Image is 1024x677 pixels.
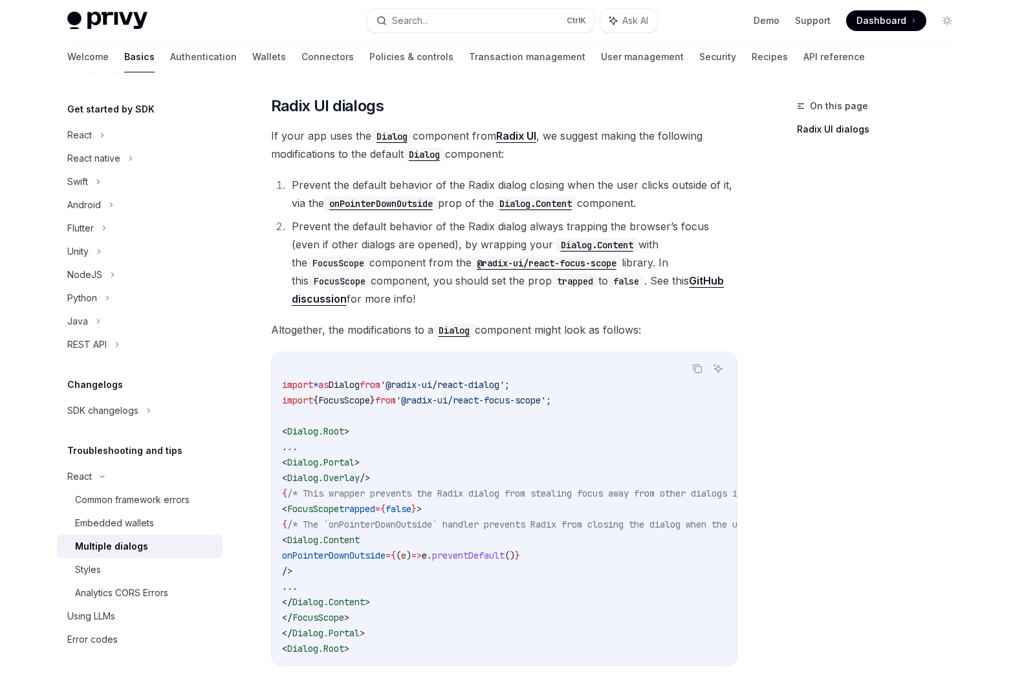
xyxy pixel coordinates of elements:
span: ... [282,441,298,453]
a: Dialog [404,147,445,160]
div: Unity [67,244,89,259]
h5: Changelogs [67,377,123,392]
button: Search...CtrlK [367,9,594,32]
span: Dialog.Portal [292,627,360,639]
span: < [282,425,287,437]
span: as [318,379,329,391]
code: FocusScope [309,274,371,288]
div: Swift [67,174,88,189]
span: () [505,550,515,561]
code: Dialog.Content [494,197,577,211]
a: Error codes [57,628,223,651]
div: Common framework errors [75,492,190,508]
a: Styles [57,558,223,581]
span: FocusScope [292,612,344,623]
a: Welcome [67,41,109,72]
a: Basics [124,41,155,72]
span: preventDefault [432,550,505,561]
span: '@radix-ui/react-focus-scope' [396,394,546,406]
span: > [354,457,360,468]
li: Prevent the default behavior of the Radix dialog always trapping the browser’s focus (even if oth... [288,217,737,308]
code: Dialog [371,129,413,144]
div: Error codes [67,632,118,647]
a: User management [601,41,684,72]
div: React native [67,151,120,166]
span: Dialog.Root [287,643,344,654]
a: Transaction management [469,41,585,72]
strong: Radix UI [496,129,536,142]
span: > [360,627,365,639]
code: onPointerDownOutside [324,197,438,211]
span: Dialog [329,379,360,391]
span: </ [282,596,292,608]
a: onPointerDownOutside [324,197,438,210]
span: /* The `onPointerDownOutside` handler prevents Radix from closing the dialog when the user clicks... [287,519,851,530]
div: Multiple dialogs [75,539,148,554]
span: </ [282,627,292,639]
div: Search... [392,13,428,28]
code: false [608,274,644,288]
span: e [422,550,427,561]
div: Styles [75,562,101,577]
li: Prevent the default behavior of the Radix dialog closing when the user clicks outside of it, via ... [288,176,737,212]
div: Embedded wallets [75,515,154,531]
span: { [282,519,287,530]
div: React [67,469,92,484]
span: { [282,488,287,499]
span: Dialog.Overlay [287,472,360,484]
span: Dialog.Root [287,425,344,437]
span: Dialog.Portal [287,457,354,468]
h5: Get started by SDK [67,102,155,117]
span: trapped [339,503,375,515]
div: REST API [67,337,107,352]
span: '@radix-ui/react-dialog' [380,379,505,391]
a: Dashboard [846,10,926,31]
a: Security [699,41,736,72]
a: Multiple dialogs [57,535,223,558]
a: @radix-ui/react-focus-scope [472,256,622,269]
a: Connectors [301,41,354,72]
h5: Troubleshooting and tips [67,443,182,458]
span: FocusScope [287,503,339,515]
div: Java [67,314,88,329]
button: Copy the contents from the code block [689,360,706,377]
button: Ask AI [710,360,726,377]
button: Ask AI [600,9,657,32]
span: } [411,503,417,515]
span: Radix UI dialogs [271,96,384,116]
span: > [344,612,349,623]
span: On this page [810,98,868,114]
a: Authentication [170,41,237,72]
span: } [370,394,375,406]
div: NodeJS [67,267,102,283]
span: => [411,550,422,561]
span: > [344,643,349,654]
span: /> [360,472,370,484]
a: API reference [803,41,865,72]
a: Radix UI [496,129,536,143]
a: Dialog.Content [553,238,638,251]
a: Support [795,14,831,27]
span: Ctrl K [567,16,586,26]
span: ( [396,550,401,561]
span: /* This wrapper prevents the Radix dialog from stealing focus away from other dialogs in the page... [287,488,810,499]
div: SDK changelogs [67,403,138,418]
span: Dialog.Content [287,534,360,546]
span: from [360,379,380,391]
span: Dashboard [856,14,906,27]
span: } [515,550,520,561]
a: Dialog [371,129,413,142]
span: Dialog.Content [292,596,365,608]
span: < [282,472,287,484]
div: Android [67,197,101,213]
span: ; [505,379,510,391]
span: ; [546,394,551,406]
div: Flutter [67,220,94,236]
a: Policies & controls [369,41,453,72]
a: Dialog [433,323,475,336]
span: onPointerDownOutside [282,550,386,561]
span: from [375,394,396,406]
div: Using LLMs [67,608,115,624]
span: < [282,457,287,468]
a: Dialog.Content [494,197,577,210]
